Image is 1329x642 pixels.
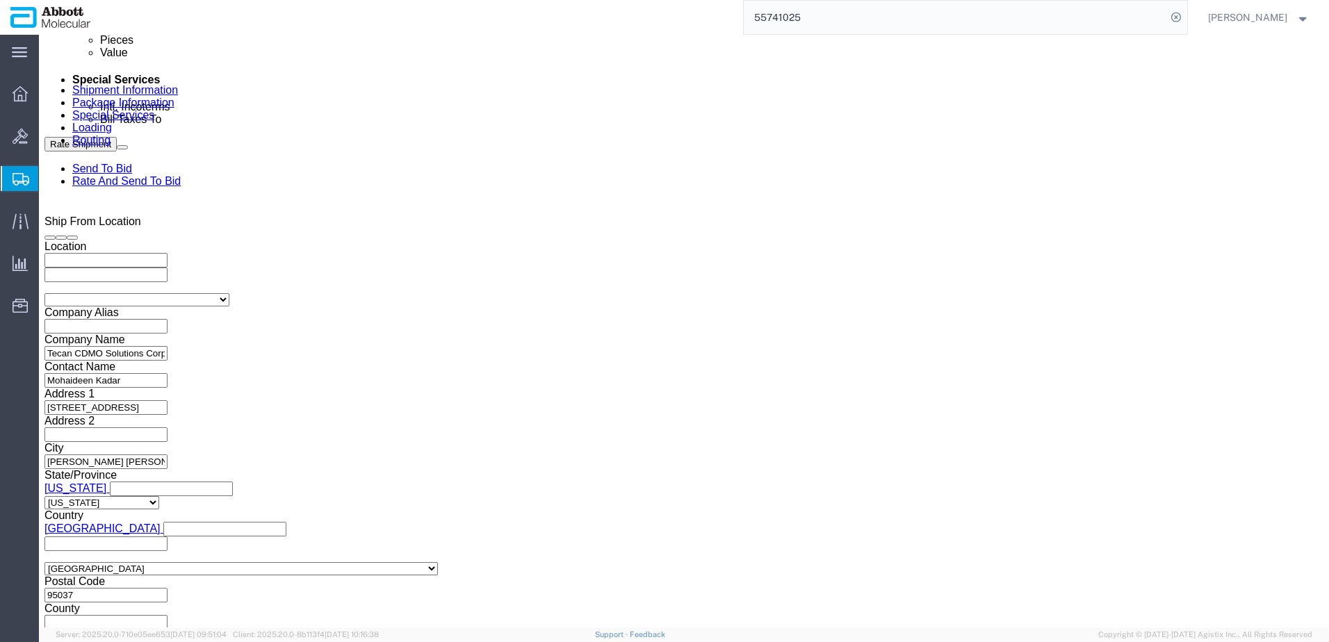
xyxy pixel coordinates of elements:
a: Support [595,630,630,639]
span: Jamie Lee [1208,10,1287,25]
iframe: FS Legacy Container [39,35,1329,627]
span: Client: 2025.20.0-8b113f4 [233,630,379,639]
img: logo [10,7,91,28]
button: [PERSON_NAME] [1207,9,1310,26]
input: Search for shipment number, reference number [744,1,1166,34]
a: Feedback [630,630,665,639]
span: Copyright © [DATE]-[DATE] Agistix Inc., All Rights Reserved [1098,629,1312,641]
span: Server: 2025.20.0-710e05ee653 [56,630,227,639]
span: [DATE] 10:16:38 [325,630,379,639]
span: [DATE] 09:51:04 [170,630,227,639]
